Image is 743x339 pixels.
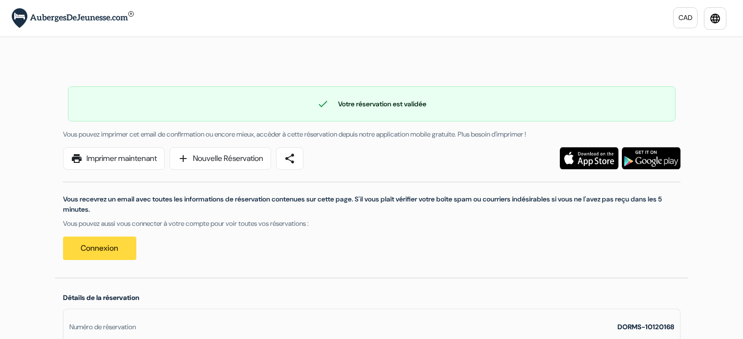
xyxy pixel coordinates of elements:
[63,130,526,139] span: Vous pouvez imprimer cet email de confirmation ou encore mieux, accéder à cette réservation depui...
[617,322,674,331] strong: DORMS-10120168
[68,98,675,110] div: Votre réservation est validée
[177,153,189,164] span: add
[317,98,329,110] span: check
[69,322,136,332] div: Numéro de réservation
[63,237,136,260] a: Connexion
[276,147,303,170] a: share
[63,293,139,302] span: Détails de la réservation
[709,13,721,24] i: language
[560,147,618,169] img: Téléchargez l'application gratuite
[704,7,726,30] a: language
[622,147,680,169] img: Téléchargez l'application gratuite
[63,147,165,170] a: printImprimer maintenant
[71,153,83,164] span: print
[170,147,271,170] a: addNouvelle Réservation
[63,194,680,215] p: Vous recevrez un email avec toutes les informations de réservation contenues sur cette page. S'il...
[673,7,698,28] a: CAD
[63,219,680,229] p: Vous pouvez aussi vous connecter à votre compte pour voir toutes vos réservations :
[284,153,296,164] span: share
[12,8,134,28] img: AubergesDeJeunesse.com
